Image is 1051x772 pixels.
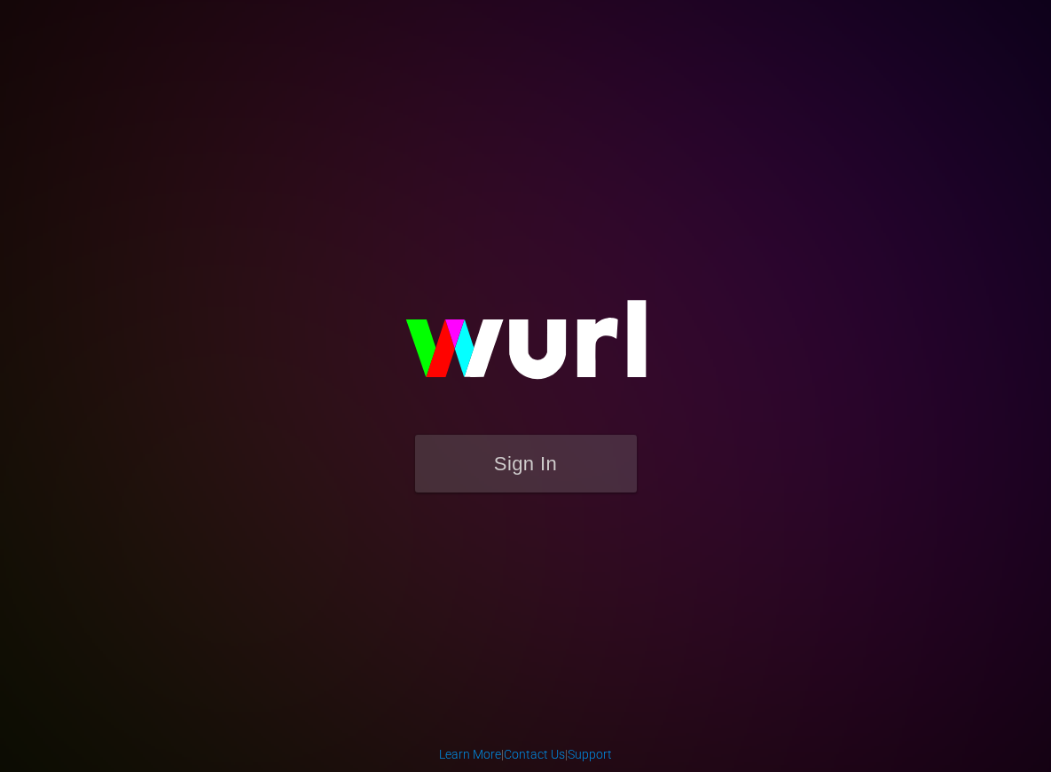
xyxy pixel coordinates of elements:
[568,747,612,761] a: Support
[439,747,501,761] a: Learn More
[439,745,612,763] div: | |
[349,262,703,434] img: wurl-logo-on-black-223613ac3d8ba8fe6dc639794a292ebdb59501304c7dfd60c99c58986ef67473.svg
[415,435,637,492] button: Sign In
[504,747,565,761] a: Contact Us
